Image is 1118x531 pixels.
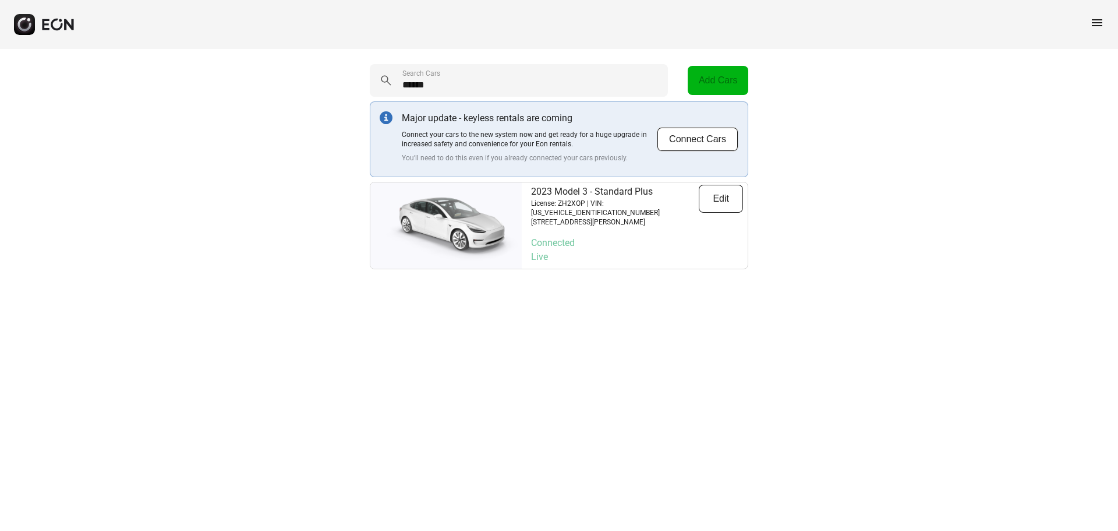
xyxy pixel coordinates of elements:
label: Search Cars [402,69,440,78]
p: Connect your cars to the new system now and get ready for a huge upgrade in increased safety and ... [402,130,657,149]
p: Live [531,250,743,264]
button: Connect Cars [657,127,738,152]
p: Connected [531,236,743,250]
p: Major update - keyless rentals are coming [402,111,657,125]
p: License: ZH2XOP | VIN: [US_VEHICLE_IDENTIFICATION_NUMBER] [531,199,699,217]
img: info [380,111,392,124]
p: [STREET_ADDRESS][PERSON_NAME] [531,217,699,227]
button: Edit [699,185,743,213]
img: car [370,188,522,263]
p: You'll need to do this even if you already connected your cars previously. [402,153,657,163]
span: menu [1090,16,1104,30]
p: 2023 Model 3 - Standard Plus [531,185,699,199]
